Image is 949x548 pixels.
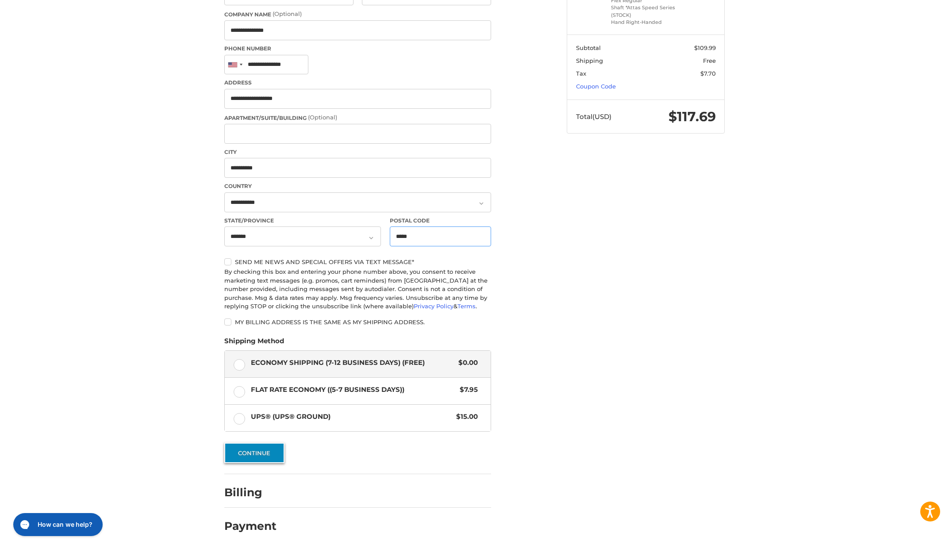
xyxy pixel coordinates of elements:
[611,4,679,19] li: Shaft *Attas Speed Series (STOCK)
[308,114,337,121] small: (Optional)
[224,45,491,53] label: Phone Number
[224,519,277,533] h2: Payment
[224,10,491,19] label: Company Name
[455,385,478,395] span: $7.95
[576,70,586,77] span: Tax
[576,112,611,121] span: Total (USD)
[224,148,491,156] label: City
[224,258,491,265] label: Send me news and special offers via text message*
[224,486,276,499] h2: Billing
[669,108,716,125] span: $117.69
[224,79,491,87] label: Address
[224,443,284,463] button: Continue
[251,385,456,395] span: Flat Rate Economy ((5-7 Business Days))
[611,19,679,26] li: Hand Right-Handed
[452,412,478,422] span: $15.00
[251,412,452,422] span: UPS® (UPS® Ground)
[694,44,716,51] span: $109.99
[576,57,603,64] span: Shipping
[224,217,381,225] label: State/Province
[454,358,478,368] span: $0.00
[273,10,302,17] small: (Optional)
[9,510,105,539] iframe: Gorgias live chat messenger
[457,303,476,310] a: Terms
[224,318,491,326] label: My billing address is the same as my shipping address.
[224,336,284,350] legend: Shipping Method
[414,303,453,310] a: Privacy Policy
[700,70,716,77] span: $7.70
[703,57,716,64] span: Free
[225,55,245,74] div: United States: +1
[251,358,454,368] span: Economy Shipping (7-12 Business Days) (Free)
[224,268,491,311] div: By checking this box and entering your phone number above, you consent to receive marketing text ...
[224,113,491,122] label: Apartment/Suite/Building
[576,83,616,90] a: Coupon Code
[576,44,601,51] span: Subtotal
[224,182,491,190] label: Country
[390,217,492,225] label: Postal Code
